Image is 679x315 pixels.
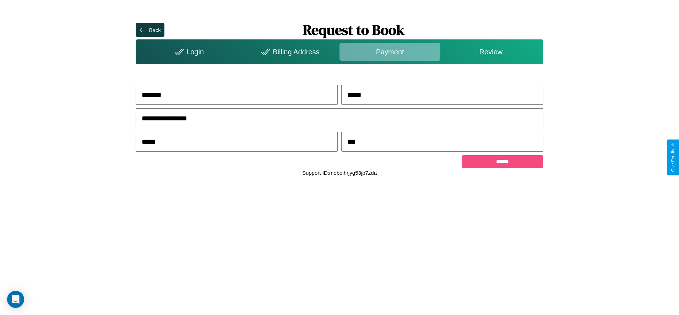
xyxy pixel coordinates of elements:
div: Login [137,43,238,61]
button: Back [136,23,164,37]
div: Billing Address [239,43,339,61]
h1: Request to Book [164,20,543,39]
div: Open Intercom Messenger [7,291,24,308]
div: Give Feedback [670,143,675,172]
div: Back [149,27,161,33]
div: Review [440,43,541,61]
p: Support ID: meboihrjyg53jp7zda [302,168,377,178]
div: Payment [339,43,440,61]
